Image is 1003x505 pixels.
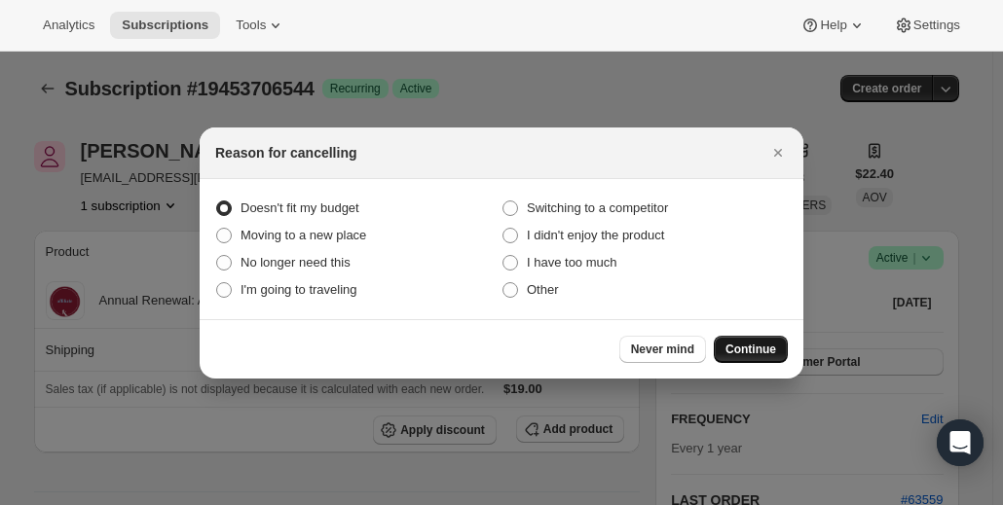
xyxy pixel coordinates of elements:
[714,336,788,363] button: Continue
[122,18,208,33] span: Subscriptions
[236,18,266,33] span: Tools
[619,336,706,363] button: Never mind
[882,12,972,39] button: Settings
[725,342,776,357] span: Continue
[764,139,792,166] button: Close
[241,200,359,215] span: Doesn't fit my budget
[913,18,960,33] span: Settings
[527,255,617,270] span: I have too much
[215,143,356,162] h2: Reason for cancelling
[789,12,877,39] button: Help
[43,18,94,33] span: Analytics
[241,228,366,242] span: Moving to a new place
[631,342,694,357] span: Never mind
[937,419,984,466] div: Open Intercom Messenger
[31,12,106,39] button: Analytics
[241,255,351,270] span: No longer need this
[527,200,668,215] span: Switching to a competitor
[527,282,559,297] span: Other
[241,282,357,297] span: I'm going to traveling
[224,12,297,39] button: Tools
[820,18,846,33] span: Help
[527,228,664,242] span: I didn't enjoy the product
[110,12,220,39] button: Subscriptions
